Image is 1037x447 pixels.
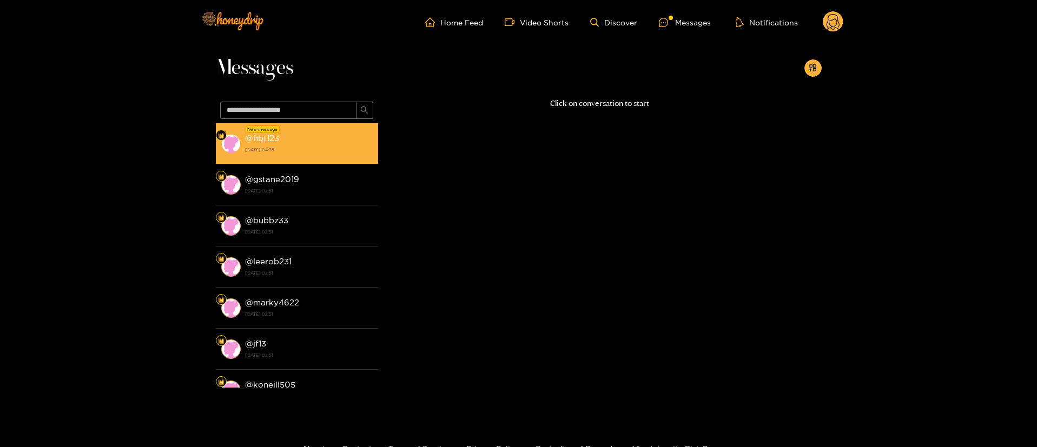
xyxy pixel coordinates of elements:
[245,134,279,143] strong: @ hbt123
[245,186,373,196] strong: [DATE] 02:51
[221,298,241,318] img: conversation
[245,309,373,319] strong: [DATE] 02:51
[218,256,224,262] img: Fan Level
[505,17,569,27] a: Video Shorts
[505,17,520,27] span: video-camera
[245,380,295,389] strong: @ koneill505
[218,174,224,180] img: Fan Level
[659,16,711,29] div: Messages
[425,17,483,27] a: Home Feed
[216,55,293,81] span: Messages
[221,134,241,154] img: conversation
[245,227,373,237] strong: [DATE] 02:51
[425,17,440,27] span: home
[218,338,224,344] img: Fan Level
[218,297,224,303] img: Fan Level
[356,102,373,119] button: search
[245,175,299,184] strong: @ gstane2019
[809,64,817,73] span: appstore-add
[378,97,822,110] p: Click on conversation to start
[221,175,241,195] img: conversation
[218,215,224,221] img: Fan Level
[245,268,373,278] strong: [DATE] 02:51
[245,350,373,360] strong: [DATE] 02:51
[804,59,822,77] button: appstore-add
[245,298,299,307] strong: @ marky4622
[245,145,373,155] strong: [DATE] 04:35
[245,339,266,348] strong: @ jf13
[218,379,224,385] img: Fan Level
[221,216,241,236] img: conversation
[246,125,280,133] div: New message
[245,257,292,266] strong: @ leerob231
[221,257,241,277] img: conversation
[360,106,368,115] span: search
[732,17,801,28] button: Notifications
[221,339,241,359] img: conversation
[590,18,637,27] a: Discover
[221,381,241,400] img: conversation
[218,132,224,139] img: Fan Level
[245,216,288,225] strong: @ bubbz33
